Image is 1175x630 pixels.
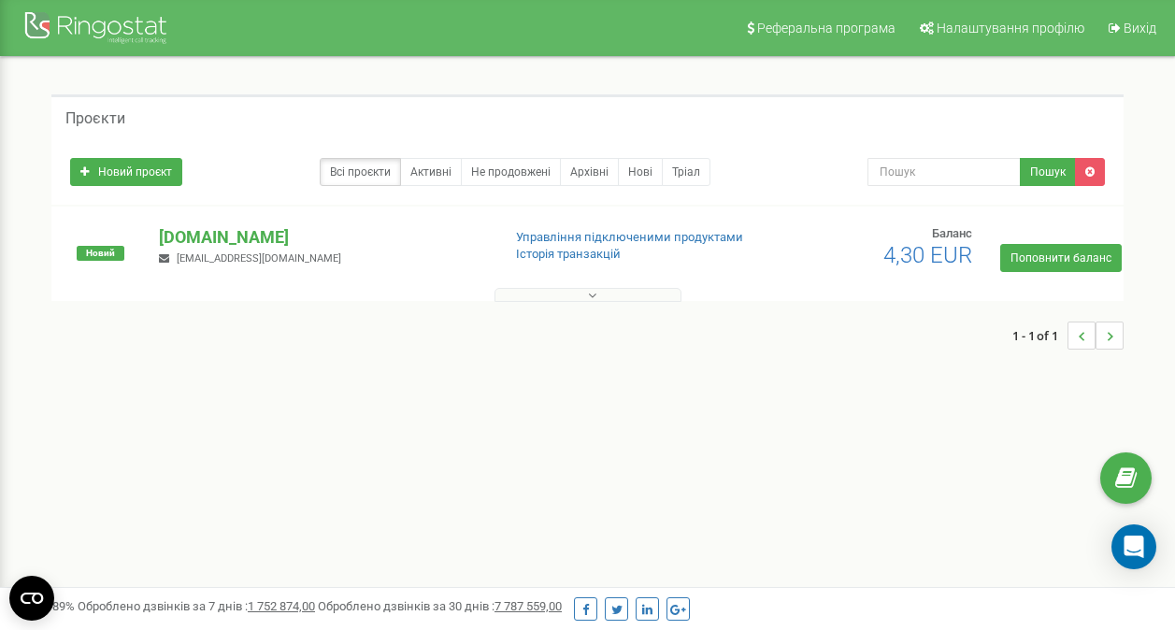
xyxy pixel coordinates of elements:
[65,110,125,127] h5: Проєкти
[1000,244,1122,272] a: Поповнити баланс
[618,158,663,186] a: Нові
[1111,524,1156,569] div: Open Intercom Messenger
[662,158,710,186] a: Тріал
[400,158,462,186] a: Активні
[1020,158,1076,186] button: Пошук
[1012,303,1124,368] nav: ...
[77,246,124,261] span: Новий
[1124,21,1156,36] span: Вихід
[9,576,54,621] button: Open CMP widget
[867,158,1021,186] input: Пошук
[159,225,485,250] p: [DOMAIN_NAME]
[70,158,182,186] a: Новий проєкт
[883,242,972,268] span: 4,30 EUR
[318,599,562,613] span: Оброблено дзвінків за 30 днів :
[320,158,401,186] a: Всі проєкти
[516,247,621,261] a: Історія транзакцій
[937,21,1084,36] span: Налаштування профілю
[757,21,896,36] span: Реферальна програма
[1012,322,1068,350] span: 1 - 1 of 1
[78,599,315,613] span: Оброблено дзвінків за 7 днів :
[494,599,562,613] u: 7 787 559,00
[516,230,743,244] a: Управління підключеними продуктами
[560,158,619,186] a: Архівні
[248,599,315,613] u: 1 752 874,00
[932,226,972,240] span: Баланс
[177,252,341,265] span: [EMAIL_ADDRESS][DOMAIN_NAME]
[461,158,561,186] a: Не продовжені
